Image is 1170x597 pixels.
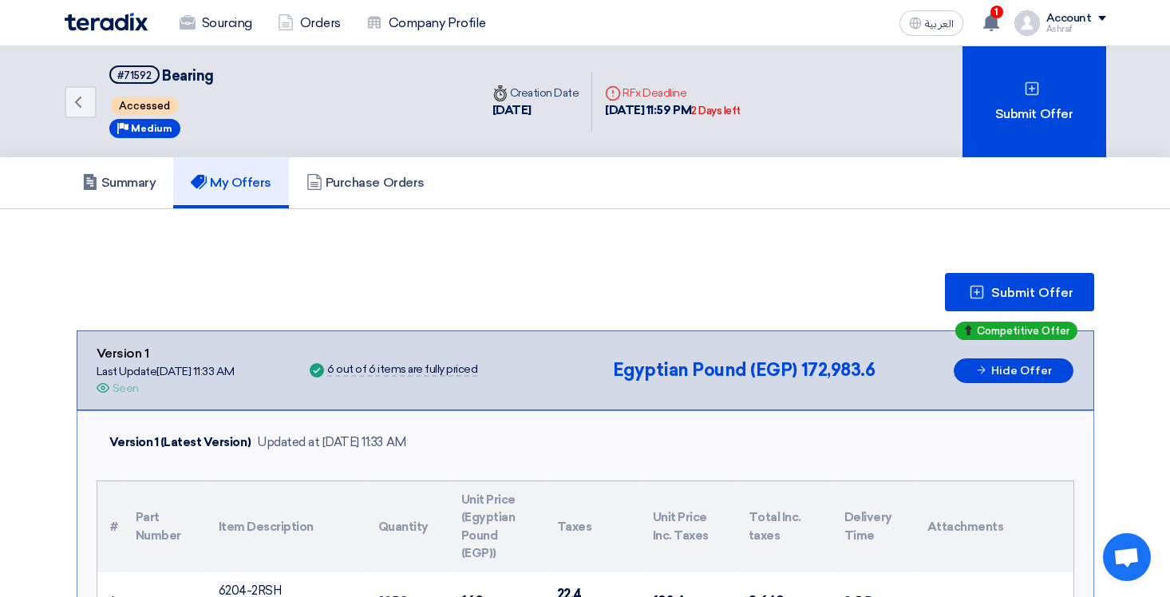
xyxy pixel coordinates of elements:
[977,326,1069,336] span: Competitive Offer
[97,363,235,380] div: Last Update [DATE] 11:33 AM
[899,10,963,36] button: العربية
[354,6,499,41] a: Company Profile
[206,481,366,572] th: Item Description
[117,70,152,81] div: #71592
[605,85,741,101] div: RFx Deadline
[832,481,915,572] th: Delivery Time
[736,481,832,572] th: Total Inc. taxes
[109,65,214,85] h5: Bearing
[962,46,1106,157] div: Submit Offer
[1046,25,1106,34] div: Ashraf
[123,481,206,572] th: Part Number
[109,433,251,452] div: Version 1 (Latest Version)
[801,359,876,381] span: 172,983.6
[327,364,477,377] div: 6 out of 6 items are fully priced
[449,481,544,572] th: Unit Price (Egyptian Pound (EGP))
[306,175,425,191] h5: Purchase Orders
[640,481,736,572] th: Unit Price Inc. Taxes
[991,287,1073,299] span: Submit Offer
[265,6,354,41] a: Orders
[111,97,178,115] span: Accessed
[191,175,271,191] h5: My Offers
[990,6,1003,18] span: 1
[954,358,1073,383] button: Hide Offer
[1046,12,1092,26] div: Account
[915,481,1073,572] th: Attachments
[925,18,954,30] span: العربية
[492,85,579,101] div: Creation Date
[492,101,579,120] div: [DATE]
[162,67,214,85] span: Bearing
[257,433,406,452] div: Updated at [DATE] 11:33 AM
[1014,10,1040,36] img: profile_test.png
[613,359,797,381] span: Egyptian Pound (EGP)
[1103,533,1151,581] div: Open chat
[173,157,289,208] a: My Offers
[605,101,741,120] div: [DATE] 11:59 PM
[131,123,172,134] span: Medium
[366,481,449,572] th: Quantity
[167,6,265,41] a: Sourcing
[65,13,148,31] img: Teradix logo
[113,380,139,397] div: Seen
[82,175,156,191] h5: Summary
[97,481,123,572] th: #
[945,273,1094,311] button: Submit Offer
[97,344,235,363] div: Version 1
[289,157,442,208] a: Purchase Orders
[65,157,174,208] a: Summary
[691,103,741,119] div: 2 Days left
[544,481,640,572] th: Taxes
